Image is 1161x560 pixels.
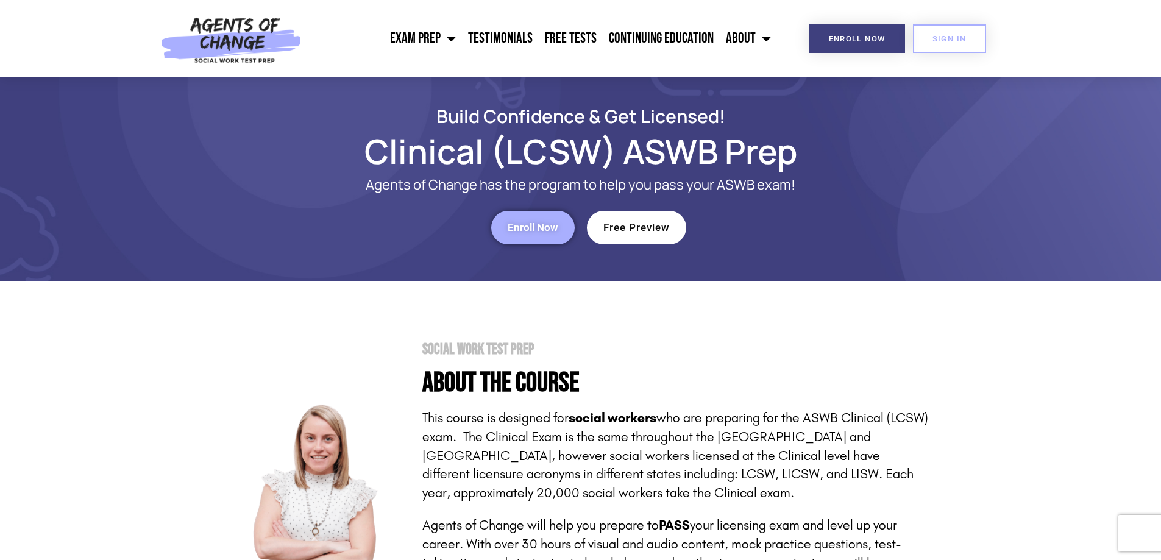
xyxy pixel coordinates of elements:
[932,35,967,43] span: SIGN IN
[539,23,603,54] a: Free Tests
[587,211,686,244] a: Free Preview
[720,23,777,54] a: About
[603,222,670,233] span: Free Preview
[422,409,928,503] p: This course is designed for who are preparing for the ASWB Clinical (LCSW) exam. The Clinical Exa...
[829,35,886,43] span: Enroll Now
[422,342,928,357] h2: Social Work Test Prep
[659,517,690,533] strong: PASS
[508,222,558,233] span: Enroll Now
[462,23,539,54] a: Testimonials
[809,24,905,53] a: Enroll Now
[913,24,986,53] a: SIGN IN
[233,107,928,125] h2: Build Confidence & Get Licensed!
[569,410,656,426] strong: social workers
[233,137,928,165] h1: Clinical (LCSW) ASWB Prep
[282,177,879,193] p: Agents of Change has the program to help you pass your ASWB exam!
[384,23,462,54] a: Exam Prep
[422,369,928,397] h4: About the Course
[491,211,575,244] a: Enroll Now
[308,23,777,54] nav: Menu
[603,23,720,54] a: Continuing Education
